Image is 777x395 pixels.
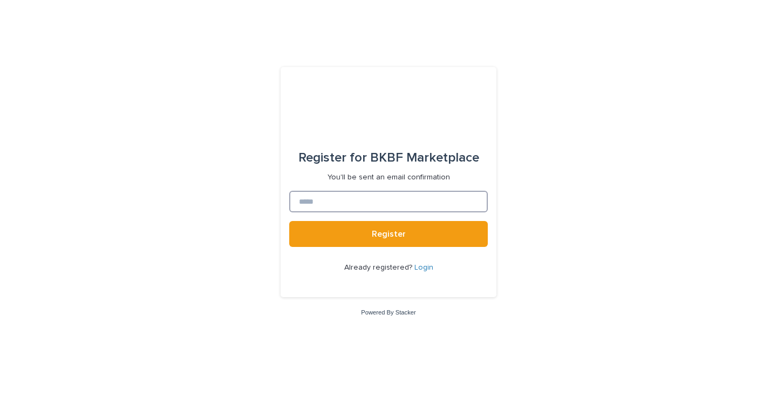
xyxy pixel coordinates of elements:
p: You'll be sent an email confirmation [328,173,450,182]
img: l65f3yHPToSKODuEVUav [334,93,442,125]
span: Already registered? [344,264,414,271]
button: Register [289,221,488,247]
span: Register for [298,151,367,164]
a: Powered By Stacker [361,309,415,316]
span: Register [372,230,406,238]
div: BKBF Marketplace [298,143,479,173]
a: Login [414,264,433,271]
